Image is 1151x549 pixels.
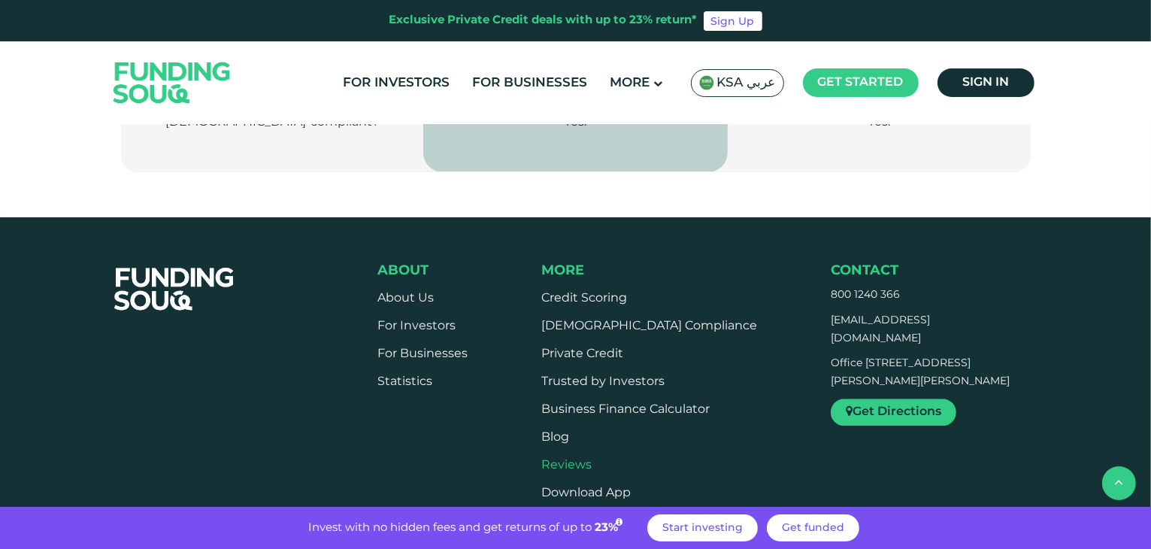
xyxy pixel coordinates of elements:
span: Sign in [962,77,1009,88]
span: More [610,77,650,89]
a: Blog [541,432,569,443]
span: Get funded [782,523,844,533]
a: About Us [377,293,434,304]
a: Download App [541,487,631,499]
div: Exclusive Private Credit deals with up to 23% return* [389,12,698,29]
p: Office [STREET_ADDRESS][PERSON_NAME][PERSON_NAME] [831,355,1010,391]
button: back [1102,466,1136,500]
div: About [377,262,468,279]
a: Reviews [541,460,592,471]
span: KSA عربي [717,74,776,92]
span: Start investing [662,523,743,533]
a: Get Directions [831,399,956,426]
a: For Investors [377,320,456,332]
a: Start investing [647,514,758,541]
span: 23% [595,523,625,533]
a: [DEMOGRAPHIC_DATA] Compliance [541,320,757,332]
img: Logo [98,44,246,120]
img: SA Flag [699,75,714,90]
a: Credit Scoring [541,293,627,304]
a: For Businesses [469,71,592,96]
a: Get funded [767,514,859,541]
span: Get started [818,77,904,88]
a: Trusted by Investors [541,376,665,387]
a: [EMAIL_ADDRESS][DOMAIN_NAME] [831,315,930,344]
img: FooterLogo [99,249,250,329]
a: Private Credit [541,348,623,359]
span: More [541,264,584,278]
a: Business Finance Calculator [541,404,710,415]
span: Contact [831,264,898,278]
a: Sign in [937,68,1034,97]
a: For Businesses [377,348,468,359]
a: For Investors [340,71,454,96]
a: Statistics [377,376,432,387]
a: 800 1240 366 [831,290,900,300]
i: 23% IRR (expected) ~ 15% Net yield (expected) [616,518,622,526]
a: Sign Up [704,11,762,31]
span: Invest with no hidden fees and get returns of up to [308,523,592,533]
